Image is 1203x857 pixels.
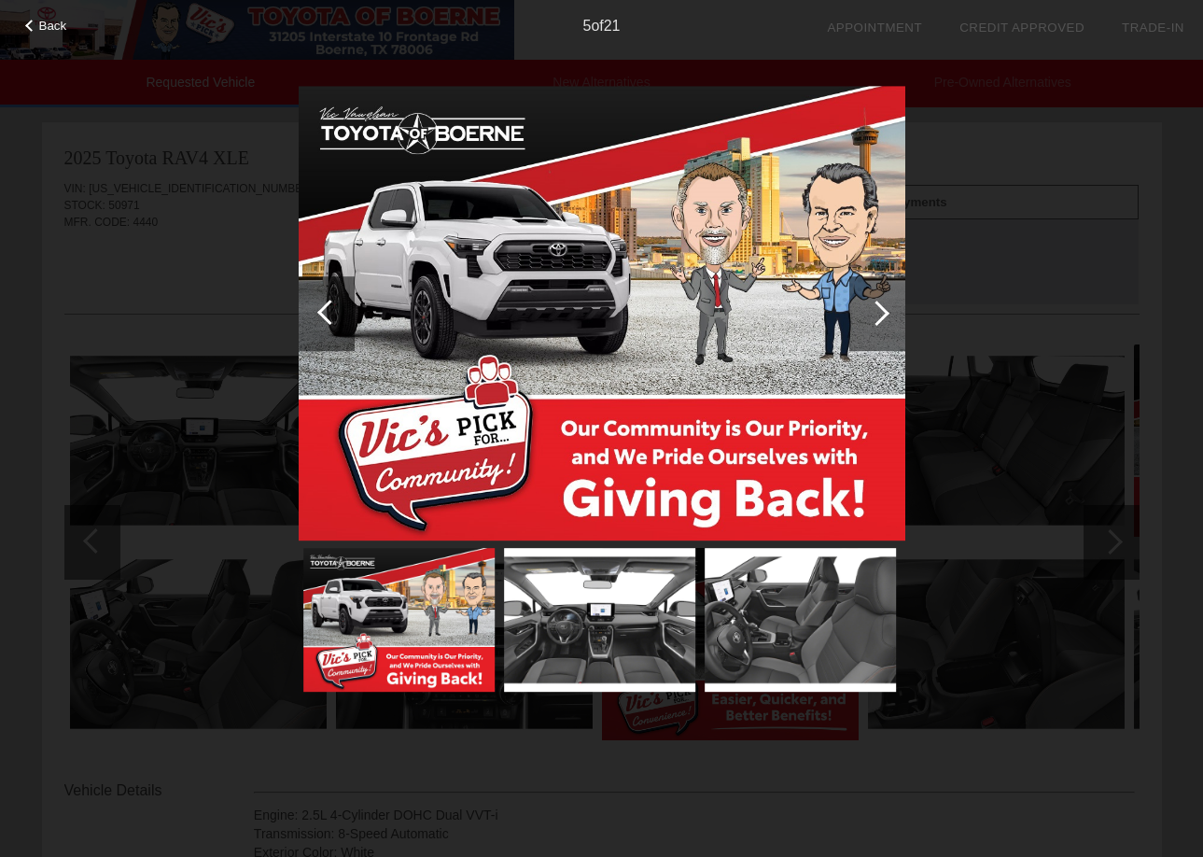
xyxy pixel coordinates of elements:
[299,86,905,541] img: image.aspx
[504,548,695,692] img: image.aspx
[39,19,67,33] span: Back
[959,21,1084,35] a: Credit Approved
[827,21,922,35] a: Appointment
[1122,21,1184,35] a: Trade-In
[604,18,621,34] span: 21
[303,548,495,692] img: image.aspx
[582,18,591,34] span: 5
[705,548,896,692] img: image.aspx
